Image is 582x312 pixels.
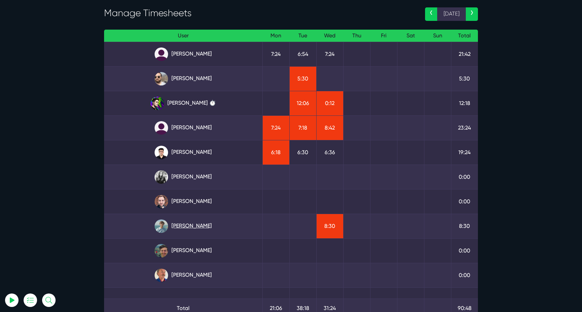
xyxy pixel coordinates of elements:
[262,140,289,165] td: 6:18
[316,91,343,115] td: 0:12
[109,170,257,184] a: [PERSON_NAME]
[451,238,478,263] td: 0:00
[109,146,257,159] a: [PERSON_NAME]
[289,91,316,115] td: 12:06
[289,140,316,165] td: 6:30
[316,115,343,140] td: 8:42
[155,244,168,257] img: esb8jb8dmrsykbqurfoz.jpg
[109,244,257,257] a: [PERSON_NAME]
[289,30,316,42] th: Tue
[466,7,478,21] a: ›
[155,47,168,61] img: default_qrqg0b.png
[451,66,478,91] td: 5:30
[343,30,370,42] th: Thu
[104,7,415,19] h3: Manage Timesheets
[451,42,478,66] td: 21:42
[451,91,478,115] td: 12:18
[109,47,257,61] a: [PERSON_NAME]
[262,115,289,140] td: 7:24
[22,119,96,133] button: Log In
[22,79,96,94] input: Email
[451,140,478,165] td: 19:24
[289,66,316,91] td: 5:30
[155,195,168,208] img: tfogtqcjwjterk6idyiu.jpg
[424,30,451,42] th: Sun
[397,30,424,42] th: Sat
[437,7,466,21] span: [DATE]
[109,121,257,135] a: [PERSON_NAME]
[289,42,316,66] td: 6:54
[451,30,478,42] th: Total
[262,42,289,66] td: 7:24
[451,165,478,189] td: 0:00
[155,219,168,233] img: tkl4csrki1nqjgf0pb1z.png
[316,30,343,42] th: Wed
[109,219,257,233] a: [PERSON_NAME]
[451,189,478,214] td: 0:00
[109,195,257,208] a: [PERSON_NAME]
[155,72,168,85] img: ublsy46zpoyz6muduycb.jpg
[262,30,289,42] th: Mon
[109,269,257,282] a: [PERSON_NAME]
[104,30,262,42] th: User
[451,263,478,287] td: 0:00
[316,140,343,165] td: 6:36
[316,214,343,238] td: 8:30
[151,97,164,110] img: rxuxidhawjjb44sgel4e.png
[451,214,478,238] td: 8:30
[425,7,437,21] a: ‹
[370,30,397,42] th: Fri
[451,115,478,140] td: 23:24
[155,121,168,135] img: default_qrqg0b.png
[155,146,168,159] img: xv1kmavyemxtguplm5ir.png
[155,170,168,184] img: rgqpcqpgtbr9fmz9rxmm.jpg
[289,115,316,140] td: 7:18
[155,269,168,282] img: canx5m3pdzrsbjzqsess.jpg
[109,72,257,85] a: [PERSON_NAME]
[316,42,343,66] td: 7:24
[109,97,257,110] a: [PERSON_NAME] ⏱️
